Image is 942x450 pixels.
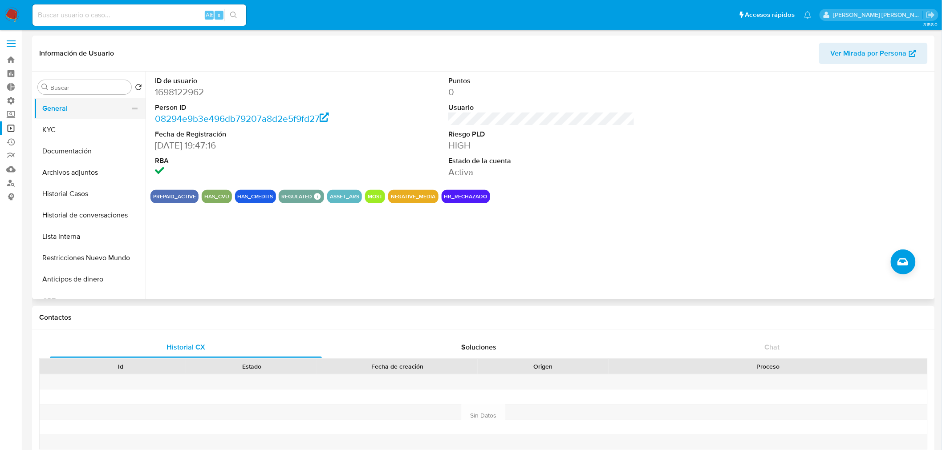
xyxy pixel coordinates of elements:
[34,162,146,183] button: Archivos adjuntos
[155,76,341,86] dt: ID de usuario
[34,247,146,269] button: Restricciones Nuevo Mundo
[462,342,497,352] span: Soluciones
[448,76,635,86] dt: Puntos
[448,86,635,98] dd: 0
[745,10,795,20] span: Accesos rápidos
[155,129,341,139] dt: Fecha de Registración
[50,84,128,92] input: Buscar
[34,205,146,226] button: Historial de conversaciones
[61,362,180,371] div: Id
[41,84,49,91] button: Buscar
[765,342,780,352] span: Chat
[206,11,213,19] span: Alt
[34,226,146,247] button: Lista Interna
[34,98,138,119] button: General
[32,9,246,21] input: Buscar usuario o caso...
[448,103,635,112] dt: Usuario
[819,43,928,64] button: Ver Mirada por Persona
[155,86,341,98] dd: 1698122962
[155,112,329,125] a: 08294e9b3e496db79207a8d2e5f9fd27
[615,362,921,371] div: Proceso
[448,129,635,139] dt: Riesgo PLD
[448,139,635,152] dd: HIGH
[926,10,935,20] a: Salir
[192,362,311,371] div: Estado
[34,119,146,141] button: KYC
[448,166,635,178] dd: Activa
[34,290,146,311] button: CBT
[804,11,812,19] a: Notificaciones
[155,156,341,166] dt: RBA
[484,362,602,371] div: Origen
[166,342,205,352] span: Historial CX
[155,103,341,112] dt: Person ID
[39,313,928,322] h1: Contactos
[224,9,243,21] button: search-icon
[323,362,471,371] div: Fecha de creación
[39,49,114,58] h1: Información de Usuario
[34,269,146,290] button: Anticipos de dinero
[448,156,635,166] dt: Estado de la cuenta
[34,141,146,162] button: Documentación
[135,84,142,93] button: Volver al orden por defecto
[34,183,146,205] button: Historial Casos
[833,11,923,19] p: roberto.munoz@mercadolibre.com
[155,139,341,152] dd: [DATE] 19:47:16
[831,43,907,64] span: Ver Mirada por Persona
[218,11,220,19] span: s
